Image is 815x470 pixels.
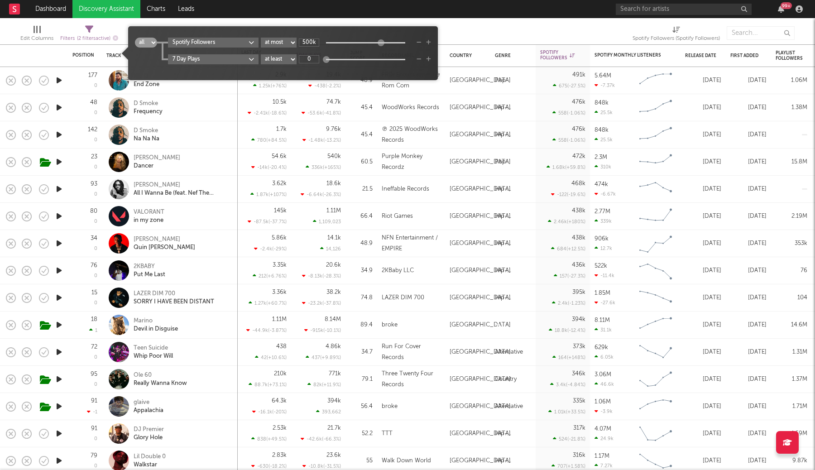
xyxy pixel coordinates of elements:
[272,181,287,187] div: 3.62k
[274,208,287,214] div: 145k
[552,137,585,143] div: 558 ( -1.06 % )
[635,259,676,282] svg: Chart title
[495,102,531,113] div: Hip-Hop/Rap
[350,129,373,140] div: 45.4
[550,382,585,388] div: 3.4k ( -4.84 % )
[594,164,611,170] div: 310k
[776,374,807,385] div: 1.37M
[776,157,807,168] div: 15.8M
[134,453,166,461] div: Lil Double 0
[594,209,610,215] div: 2.77M
[134,453,166,469] a: Lil Double 0Walkstar
[450,238,511,249] div: [GEOGRAPHIC_DATA]
[635,368,676,391] svg: Chart title
[249,382,287,388] div: 88.7k ( +73.1 % )
[635,205,676,228] svg: Chart title
[134,208,164,216] div: VALORANT
[306,355,341,360] div: 437 ( +9.89 % )
[272,289,287,295] div: 3.36k
[134,235,195,252] a: [PERSON_NAME]Quin [PERSON_NAME]
[594,154,607,160] div: 2.3M
[382,184,429,195] div: Ineffable Records
[276,344,287,350] div: 438
[77,36,110,41] span: ( 2 filters active)
[594,191,616,197] div: -6.67k
[730,293,767,303] div: [DATE]
[313,219,341,225] div: 1,109,023
[134,181,231,189] div: [PERSON_NAME]
[553,83,585,89] div: 675 ( -27.5 % )
[730,157,767,168] div: [DATE]
[685,320,721,331] div: [DATE]
[450,184,511,195] div: [GEOGRAPHIC_DATA]
[776,401,807,412] div: 1.71M
[554,273,585,279] div: 157 ( -27.3 % )
[685,102,721,113] div: [DATE]
[572,126,585,132] div: 476k
[594,110,613,115] div: 25.5k
[134,72,159,89] a: Nic DEnd Zone
[382,70,441,91] div: FRDi Entertainment & Rom Com
[776,238,807,249] div: 353k
[252,409,287,415] div: -16.1k ( -20 % )
[327,153,341,159] div: 540k
[326,208,341,214] div: 1.11M
[327,235,341,241] div: 14.1k
[382,233,441,254] div: NFN Entertainment / EMPIRE
[495,157,506,168] div: Pop
[272,398,287,404] div: 64.3k
[302,300,341,306] div: -23.2k ( -37.8 % )
[635,96,676,119] svg: Chart title
[382,211,413,222] div: Riot Games
[272,153,287,159] div: 54.6k
[350,75,373,86] div: 48.9
[173,38,249,47] div: Spotify Followers
[685,211,721,222] div: [DATE]
[547,164,585,170] div: 1.68k ( +59.8 % )
[685,238,721,249] div: [DATE]
[572,371,585,377] div: 346k
[90,208,97,214] div: 80
[730,75,767,86] div: [DATE]
[273,99,287,105] div: 10.5k
[495,211,531,222] div: Hip-Hop/Rap
[551,246,585,252] div: 684 ( +12.5 % )
[730,374,767,385] div: [DATE]
[552,110,585,116] div: 558 ( -1.06 % )
[134,407,163,415] div: Appalachia
[87,409,97,415] div: -1
[685,374,721,385] div: [DATE]
[94,246,97,251] div: 0
[350,157,373,168] div: 60.5
[134,371,187,388] a: Ole 60Really Wanna Know
[450,347,511,358] div: [GEOGRAPHIC_DATA]
[134,100,163,108] div: D Smoke
[594,372,611,378] div: 3.06M
[594,245,612,251] div: 12.7k
[685,75,721,86] div: [DATE]
[633,22,720,48] div: Spotify Followers (Spotify Followers)
[134,154,180,170] a: [PERSON_NAME]Dancer
[327,398,341,404] div: 394k
[594,53,662,58] div: Spotify Monthly Listeners
[90,100,97,106] div: 48
[450,53,481,58] div: Country
[572,289,585,295] div: 395k
[350,238,373,249] div: 48.9
[134,371,187,379] div: Ole 60
[635,341,676,364] svg: Chart title
[594,327,612,333] div: 31.1k
[316,409,341,415] div: 393,662
[594,236,609,242] div: 906k
[548,219,585,225] div: 2.46k ( +180 % )
[635,395,676,418] svg: Chart title
[685,53,717,58] div: Release Date
[326,344,341,350] div: 4.86k
[251,137,287,143] div: 780 ( +84.5 % )
[382,320,398,331] div: broke
[350,211,373,222] div: 66.4
[134,263,165,271] div: 2KBABY
[249,300,287,306] div: 1.27k ( +60.7 % )
[302,137,341,143] div: -1.48k ( -13.2 % )
[134,398,163,407] div: glaive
